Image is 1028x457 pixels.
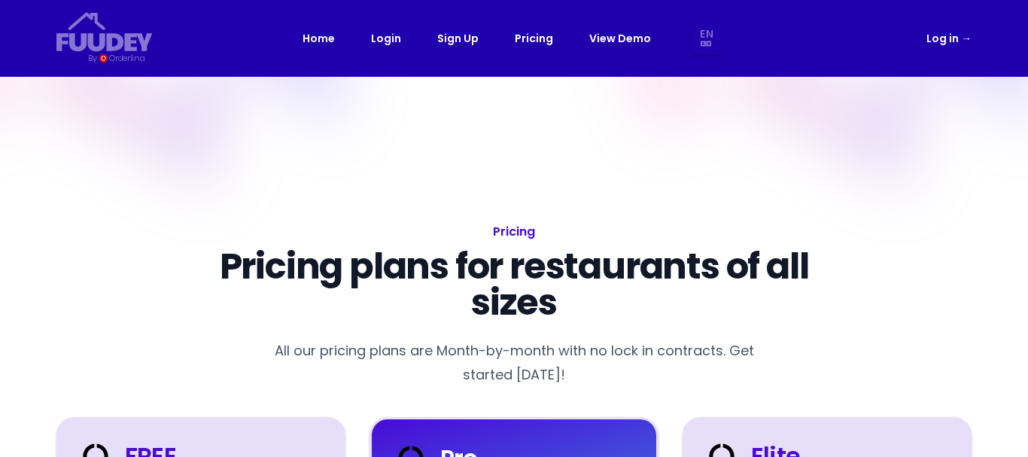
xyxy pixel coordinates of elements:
div: By [88,52,96,65]
a: Login [371,29,401,47]
span: → [961,31,972,46]
div: Orderlina [109,52,144,65]
a: Sign Up [437,29,479,47]
a: Home [303,29,335,47]
p: Pricing plans for restaurants of all sizes [177,248,851,321]
h1: Pricing [177,221,851,242]
a: View Demo [589,29,651,47]
a: Pricing [515,29,553,47]
a: Log in [926,29,972,47]
svg: {/* Added fill="currentColor" here */} {/* This rectangle defines the background. Its explicit fi... [56,12,153,52]
p: All our pricing plans are Month-by-month with no lock in contracts. Get started [DATE]! [261,339,767,387]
